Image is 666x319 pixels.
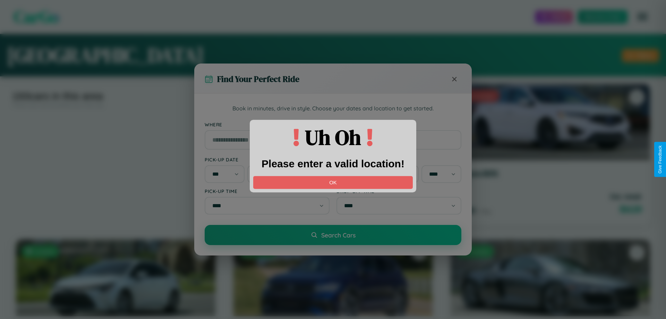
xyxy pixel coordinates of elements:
[336,188,461,194] label: Drop-off Time
[321,231,356,239] span: Search Cars
[217,73,299,85] h3: Find Your Perfect Ride
[336,157,461,162] label: Drop-off Date
[205,157,330,162] label: Pick-up Date
[205,121,461,127] label: Where
[205,188,330,194] label: Pick-up Time
[205,104,461,113] p: Book in minutes, drive in style. Choose your dates and location to get started.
